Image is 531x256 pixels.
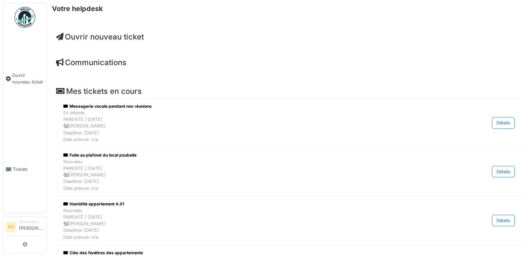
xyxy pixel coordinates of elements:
a: Fuite au plafond du local poubelle NouveauPARENTÉ | [DATE] [PERSON_NAME]Deadline: [DATE]Date prév... [62,150,516,193]
a: Ouvrir nouveau ticket [3,32,47,126]
span: Ouvrir nouveau ticket [12,72,44,85]
a: Tickets [3,126,47,213]
div: Détails [492,215,515,226]
div: Nouveau PARENTÉ | [DATE] [PERSON_NAME] Deadline: [DATE] Date prévue: n/a [63,207,443,240]
h4: Mes tickets en cours [56,87,522,96]
h6: Votre helpdesk [52,5,103,13]
div: Demandeur [19,219,44,224]
div: Messagerie vocale pendant nos réunions [63,103,443,109]
img: Badge_color-CXgf-gQk.svg [15,7,35,28]
div: En attente PARENTÉ | [DATE] [PERSON_NAME] Deadline: [DATE] Date prévue: n/a [63,109,443,143]
div: Nouveau PARENTÉ | [DATE] [PERSON_NAME] Deadline: [DATE] Date prévue: n/a [63,158,443,192]
a: Ouvrir nouveau ticket [56,32,144,41]
div: Clés des fenêtres des appartements [63,250,443,256]
div: Détails [492,166,515,177]
a: GV Demandeur[PERSON_NAME] [6,219,44,236]
a: Humidité appartement 4.01 NouveauPARENTÉ | [DATE] [PERSON_NAME]Deadline: [DATE]Date prévue: n/a D... [62,199,516,242]
div: Humidité appartement 4.01 [63,201,443,207]
li: GV [6,222,16,232]
h4: Communications [56,58,522,67]
a: Messagerie vocale pendant nos réunions En attentePARENTÉ | [DATE] [PERSON_NAME]Deadline: [DATE]Da... [62,101,516,144]
li: [PERSON_NAME] [19,219,44,234]
div: Fuite au plafond du local poubelle [63,152,443,158]
span: Tickets [13,166,44,173]
div: Détails [492,117,515,129]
